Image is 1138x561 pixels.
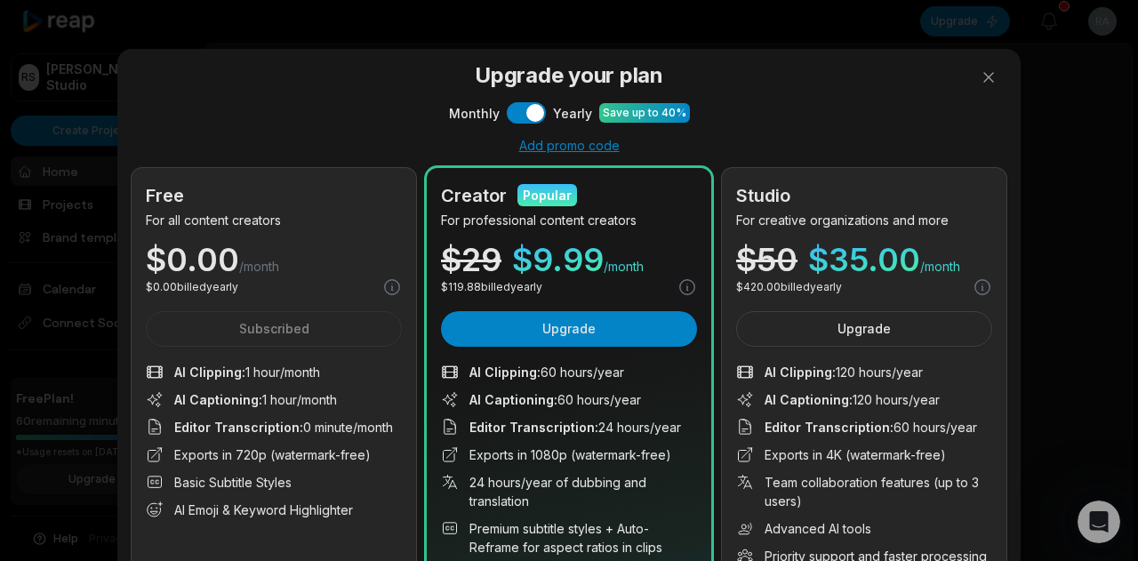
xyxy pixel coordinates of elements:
h2: Studio [736,182,790,209]
span: 24 hours/year [469,418,681,437]
li: Exports in 4K (watermark-free) [736,445,992,464]
span: AI Clipping : [765,365,836,380]
span: $ 9.99 [512,244,604,276]
p: $ 0.00 billed yearly [146,279,238,295]
iframe: Intercom live chat [1078,501,1120,543]
li: Exports in 1080p (watermark-free) [441,445,697,464]
p: For all content creators [146,211,402,229]
li: AI Emoji & Keyword Highlighter [146,501,402,519]
span: /month [920,258,960,276]
span: AI Captioning : [174,392,262,407]
span: 60 hours/year [469,363,624,381]
li: Exports in 720p (watermark-free) [146,445,402,464]
p: For professional content creators [441,211,697,229]
button: Upgrade [736,311,992,347]
div: Add promo code [132,138,1006,154]
h3: Upgrade your plan [132,60,1006,92]
p: $ 420.00 billed yearly [736,279,842,295]
span: AI Clipping : [174,365,245,380]
span: Editor Transcription : [469,420,598,435]
span: 120 hours/year [765,390,940,409]
p: $ 119.88 billed yearly [441,279,542,295]
h2: Free [146,182,184,209]
button: Upgrade [441,311,697,347]
span: /month [239,258,279,276]
li: Advanced AI tools [736,519,992,538]
span: 60 hours/year [469,390,641,409]
div: Save up to 40% [603,105,686,121]
span: AI Captioning : [765,392,853,407]
div: $ 29 [441,244,501,276]
div: Popular [523,186,572,204]
span: AI Clipping : [469,365,541,380]
li: Basic Subtitle Styles [146,473,402,492]
div: $ 50 [736,244,797,276]
span: Editor Transcription : [765,420,894,435]
span: 60 hours/year [765,418,977,437]
span: 0 minute/month [174,418,393,437]
h2: Creator [441,182,507,209]
span: $ 0.00 [146,244,239,276]
span: AI Captioning : [469,392,557,407]
span: Monthly [449,104,500,123]
span: 120 hours/year [765,363,923,381]
span: /month [604,258,644,276]
span: 1 hour/month [174,363,320,381]
span: 1 hour/month [174,390,337,409]
span: $ 35.00 [808,244,920,276]
li: Premium subtitle styles + Auto-Reframe for aspect ratios in clips [441,519,697,557]
span: Editor Transcription : [174,420,303,435]
li: 24 hours/year of dubbing and translation [441,473,697,510]
li: Team collaboration features (up to 3 users) [736,473,992,510]
span: Yearly [553,104,592,123]
p: For creative organizations and more [736,211,992,229]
